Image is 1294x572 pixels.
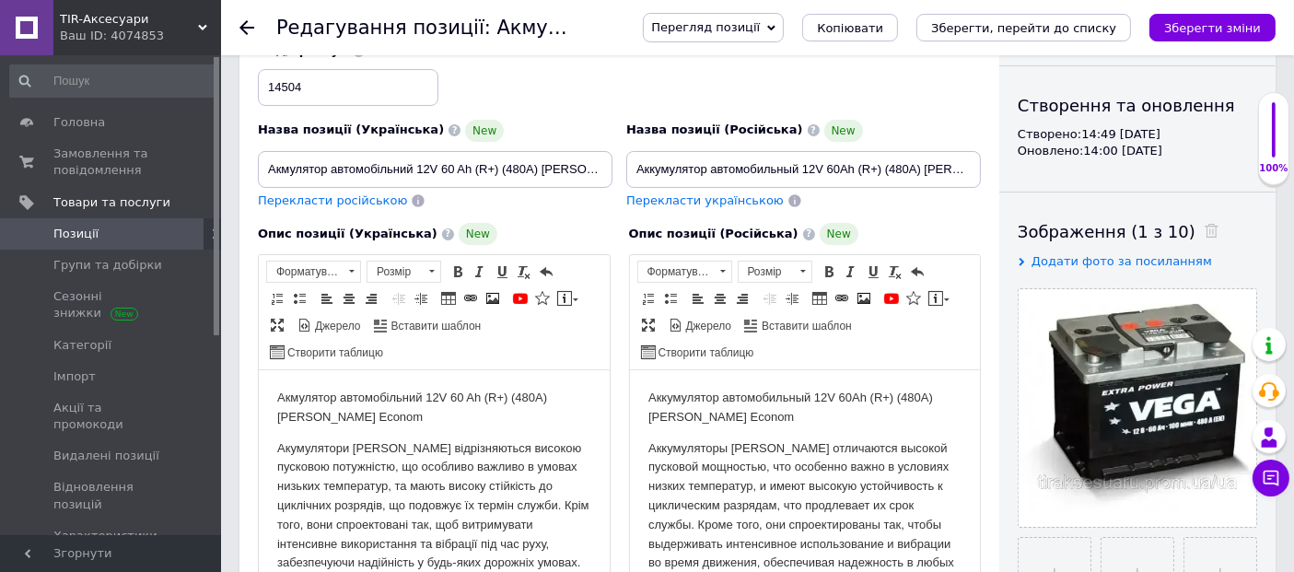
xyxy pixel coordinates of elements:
a: Зменшити відступ [389,288,409,309]
span: Створити таблицю [285,345,383,361]
span: Розмір [739,262,794,282]
span: Джерело [312,319,361,334]
div: Створення та оновлення [1018,94,1257,117]
a: Повернути (Ctrl+Z) [907,262,927,282]
span: Додати фото за посиланням [1032,254,1212,268]
a: По центру [339,288,359,309]
span: Категорії [53,337,111,354]
a: Додати відео з YouTube [510,288,530,309]
span: Вставити шаблон [389,319,482,334]
a: Вставити/видалити маркований список [289,288,309,309]
a: Вставити шаблон [741,315,855,335]
a: Таблиця [810,288,830,309]
span: Форматування [267,262,343,282]
span: Позиції [53,226,99,242]
span: New [820,223,858,245]
a: Підкреслений (Ctrl+U) [492,262,512,282]
span: Форматування [638,262,714,282]
a: Максимізувати [638,315,659,335]
span: Акції та промокоди [53,400,170,433]
a: Вставити/видалити маркований список [660,288,681,309]
button: Зберегти зміни [1149,14,1276,41]
span: Назва позиції (Російська) [626,123,803,136]
a: Підкреслений (Ctrl+U) [863,262,883,282]
span: Створити таблицю [656,345,754,361]
a: Вставити/Редагувати посилання (Ctrl+L) [460,288,481,309]
span: Групи та добірки [53,257,162,274]
a: Форматування [637,261,732,283]
a: Зменшити відступ [760,288,780,309]
a: По лівому краю [317,288,337,309]
a: Джерело [295,315,364,335]
button: Копіювати [802,14,898,41]
span: Товари та послуги [53,194,170,211]
span: Копіювати [817,21,883,35]
span: Відновлення позицій [53,479,170,512]
a: По лівому краю [688,288,708,309]
a: По правому краю [732,288,752,309]
a: Курсив (Ctrl+I) [841,262,861,282]
span: Замовлення та повідомлення [53,146,170,179]
a: Вставити іконку [903,288,924,309]
a: Видалити форматування [514,262,534,282]
span: TIR-Аксесуари [60,11,198,28]
span: Опис позиції (Російська) [629,227,799,240]
h1: Редагування позиції: Акмулятор автомобільний 12V 60 Ah (R+) (480А) VEGA Econom [276,17,1244,39]
input: Наприклад, H&M жіноча сукня зелена 38 розмір вечірня максі з блискітками [626,151,981,188]
a: Створити таблицю [638,342,757,362]
span: Перегляд позиції [651,20,760,34]
span: Видалені позиції [53,448,159,464]
div: Оновлено: 14:00 [DATE] [1018,143,1257,159]
a: Таблиця [438,288,459,309]
a: Вставити/видалити нумерований список [638,288,659,309]
a: Джерело [666,315,735,335]
span: New [459,223,497,245]
a: По центру [710,288,730,309]
a: Додати відео з YouTube [881,288,902,309]
a: Видалити форматування [885,262,905,282]
span: Опис позиції (Українська) [258,227,437,240]
span: Імпорт [53,368,96,385]
a: По правому краю [361,288,381,309]
a: Вставити/видалити нумерований список [267,288,287,309]
a: Форматування [266,261,361,283]
a: Збільшити відступ [782,288,802,309]
span: Джерело [683,319,732,334]
button: Чат з покупцем [1253,460,1289,496]
a: Розмір [738,261,812,283]
a: Максимізувати [267,315,287,335]
input: Пошук [9,64,217,98]
span: Характеристики [53,528,157,544]
div: Повернутися назад [239,20,254,35]
div: Ваш ID: 4074853 [60,28,221,44]
a: Курсив (Ctrl+I) [470,262,490,282]
a: Вставити іконку [532,288,553,309]
i: Зберегти, перейти до списку [931,21,1116,35]
a: Повернути (Ctrl+Z) [536,262,556,282]
a: Розмір [367,261,441,283]
span: Сезонні знижки [53,288,170,321]
a: Зображення [483,288,503,309]
span: Назва позиції (Українська) [258,123,444,136]
span: New [465,120,504,142]
span: Розмір [367,262,423,282]
a: Створити таблицю [267,342,386,362]
div: Зображення (1 з 10) [1018,220,1257,243]
div: 100% [1259,162,1288,175]
div: Створено: 14:49 [DATE] [1018,126,1257,143]
a: Вставити/Редагувати посилання (Ctrl+L) [832,288,852,309]
button: Зберегти, перейти до списку [916,14,1131,41]
span: Вставити шаблон [759,319,852,334]
span: Перекласти російською [258,193,407,207]
input: Наприклад, H&M жіноча сукня зелена 38 розмір вечірня максі з блискітками [258,151,612,188]
div: 100% Якість заповнення [1258,92,1289,185]
a: Вставити повідомлення [554,288,581,309]
span: New [824,120,863,142]
a: Вставити шаблон [371,315,484,335]
a: Жирний (Ctrl+B) [448,262,468,282]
